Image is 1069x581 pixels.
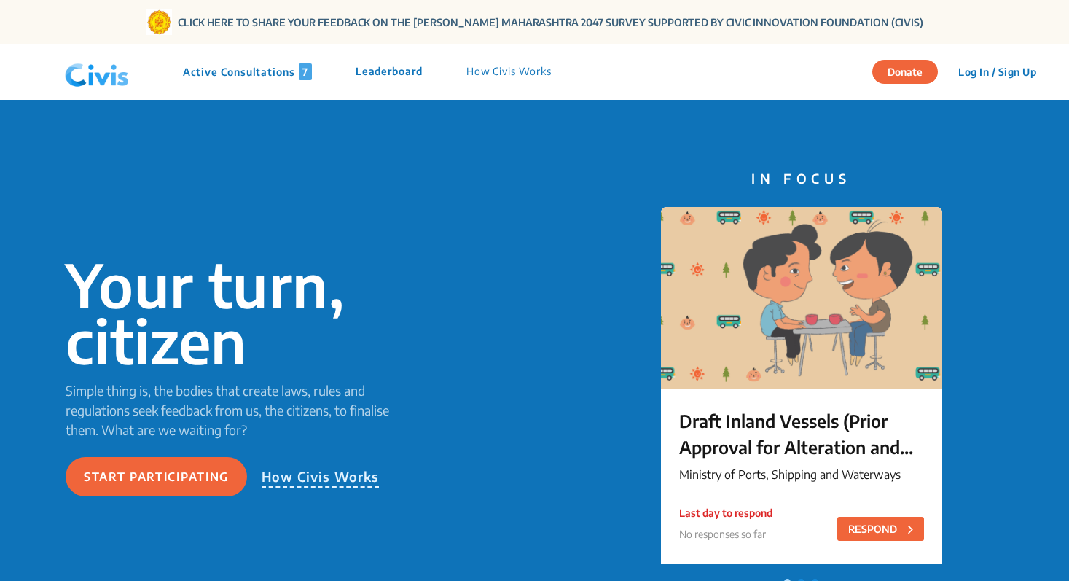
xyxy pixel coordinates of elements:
button: Start participating [66,457,247,496]
button: Log In / Sign Up [949,61,1046,83]
p: Leaderboard [356,63,423,80]
p: Ministry of Ports, Shipping and Waterways [679,466,924,483]
p: Last day to respond [679,505,772,520]
p: How Civis Works [262,467,380,488]
p: Simple thing is, the bodies that create laws, rules and regulations seek feedback from us, the ci... [66,381,393,440]
a: Donate [872,63,949,78]
a: CLICK HERE TO SHARE YOUR FEEDBACK ON THE [PERSON_NAME] MAHARASHTRA 2047 SURVEY SUPPORTED BY CIVIC... [178,15,923,30]
span: No responses so far [679,528,766,540]
button: Donate [872,60,938,84]
span: 7 [299,63,312,80]
p: IN FOCUS [661,168,942,188]
p: Active Consultations [183,63,312,80]
p: How Civis Works [466,63,552,80]
p: Your turn, citizen [66,257,393,369]
a: Draft Inland Vessels (Prior Approval for Alteration and Modification) Rules, 2025Ministry of Port... [661,207,942,572]
img: Gom Logo [146,9,172,35]
button: RESPOND [837,517,924,541]
img: navlogo.png [59,50,135,94]
p: Draft Inland Vessels (Prior Approval for Alteration and Modification) Rules, 2025 [679,408,924,460]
